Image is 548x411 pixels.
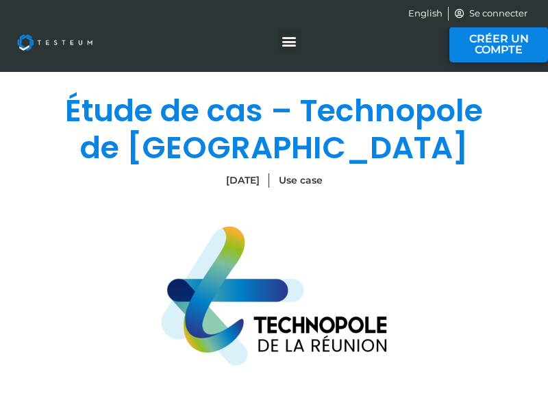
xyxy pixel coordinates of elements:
a: CRÉER UN COMPTE [449,27,548,62]
a: [DATE] [226,173,260,188]
span: CRÉER UN COMPTE [460,34,538,55]
time: [DATE] [226,174,260,186]
span: Se connecter [466,7,527,21]
a: English [408,7,443,21]
div: Permuter le menu [278,29,301,52]
h1: Étude de cas – Technopole de [GEOGRAPHIC_DATA] [62,92,486,166]
img: Testeum Logo - Application crowdtesting platform [7,24,103,61]
a: Use case [279,174,323,186]
a: Se connecter [454,7,528,21]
